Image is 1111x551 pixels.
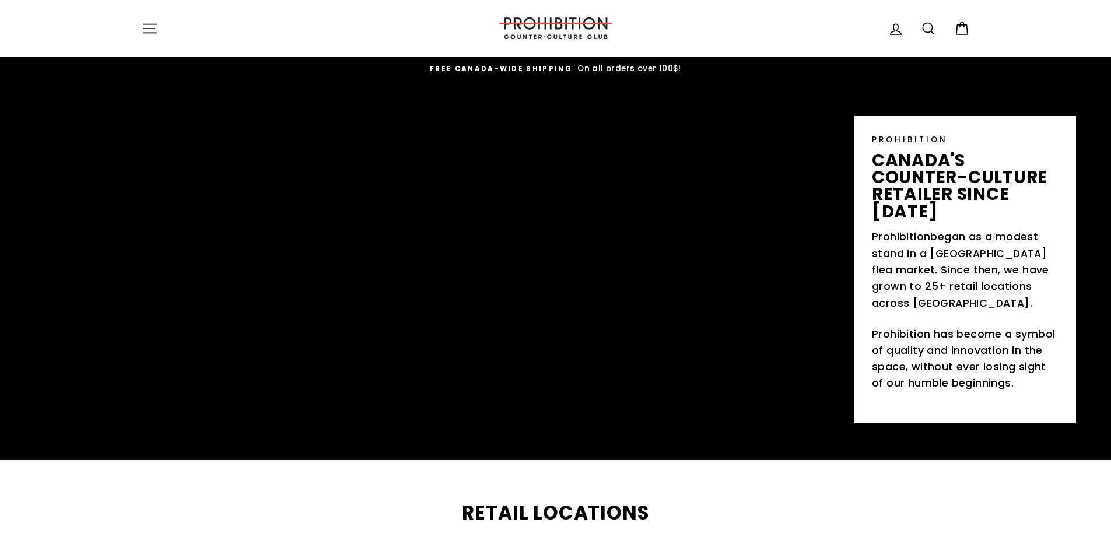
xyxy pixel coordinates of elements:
span: On all orders over 100$! [574,63,681,74]
p: PROHIBITION [872,134,1059,146]
p: began as a modest stand in a [GEOGRAPHIC_DATA] flea market. Since then, we have grown to 25+ reta... [872,229,1059,311]
span: FREE CANADA-WIDE SHIPPING [430,64,572,73]
img: PROHIBITION COUNTER-CULTURE CLUB [497,17,614,39]
a: FREE CANADA-WIDE SHIPPING On all orders over 100$! [145,62,967,75]
p: canada's counter-culture retailer since [DATE] [872,152,1059,220]
h2: Retail Locations [142,504,970,523]
a: Prohibition [872,229,930,245]
p: Prohibition has become a symbol of quality and innovation in the space, without ever losing sight... [872,326,1059,392]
